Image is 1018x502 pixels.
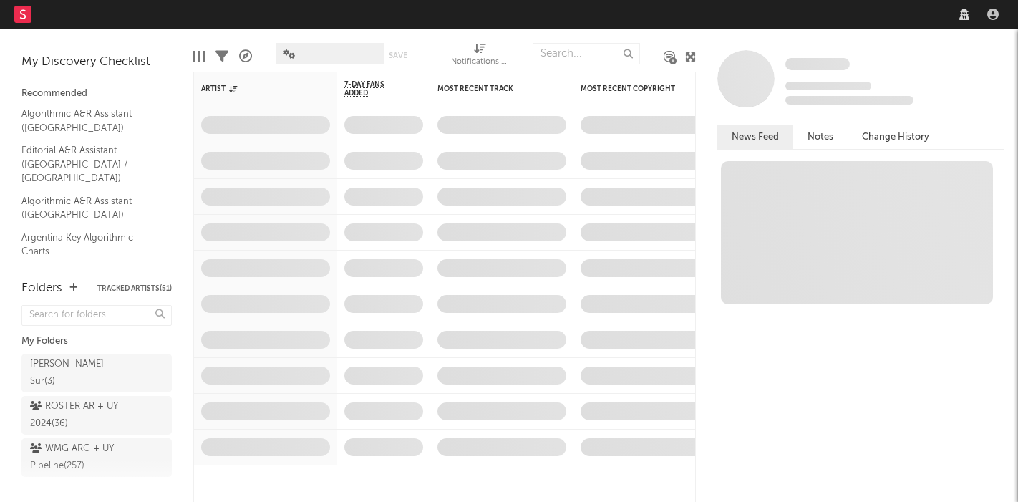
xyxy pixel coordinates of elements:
a: Algorithmic A&R Assistant ([GEOGRAPHIC_DATA]) [21,106,157,135]
div: WMG ARG + UY Pipeline ( 257 ) [30,440,131,475]
button: Change History [848,125,944,149]
div: Most Recent Track [437,85,545,93]
a: WMG ARG + UY Pipeline(257) [21,438,172,477]
div: Notifications (Artist) [451,36,508,77]
a: Algorithmic A&R Assistant ([GEOGRAPHIC_DATA]) [21,193,157,223]
div: Artist [201,85,309,93]
a: Some Artist [785,57,850,72]
a: Argentina Key Algorithmic Charts [21,230,157,259]
div: Recommended [21,85,172,102]
a: ROSTER AR + UY 2024(36) [21,396,172,435]
button: Tracked Artists(51) [97,285,172,292]
button: Save [389,52,407,59]
a: [PERSON_NAME] Sur(3) [21,354,172,392]
a: Editorial A&R Assistant ([GEOGRAPHIC_DATA] / [GEOGRAPHIC_DATA]) [21,143,157,186]
input: Search for folders... [21,305,172,326]
div: [PERSON_NAME] Sur ( 3 ) [30,356,131,390]
span: Some Artist [785,58,850,70]
div: Most Recent Copyright [581,85,688,93]
span: 7-Day Fans Added [344,80,402,97]
span: 0 fans last week [785,96,913,105]
div: Folders [21,280,62,297]
button: Notes [793,125,848,149]
div: ROSTER AR + UY 2024 ( 36 ) [30,398,131,433]
button: News Feed [717,125,793,149]
div: Edit Columns [193,36,205,77]
div: Filters [215,36,228,77]
div: My Discovery Checklist [21,54,172,71]
div: My Folders [21,333,172,350]
input: Search... [533,43,640,64]
div: A&R Pipeline [239,36,252,77]
span: Tracking Since: [DATE] [785,82,871,90]
div: Notifications (Artist) [451,54,508,71]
